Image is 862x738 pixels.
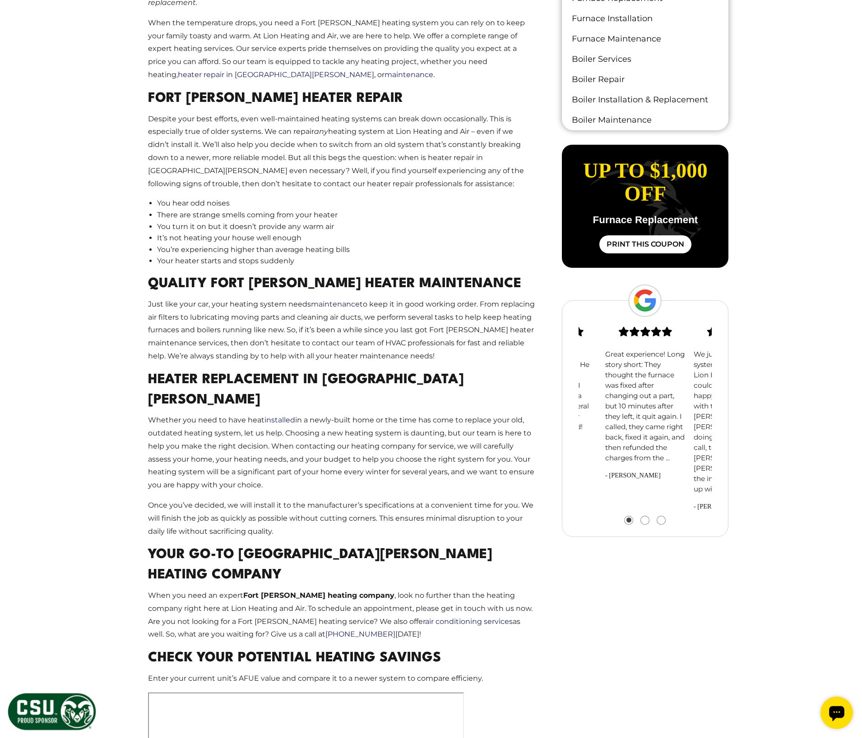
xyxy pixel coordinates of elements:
a: maintenance [311,300,360,308]
li: You turn it on but it doesn’t provide any warm air [157,221,536,233]
a: Furnace Installation [562,9,728,29]
h2: Heater Replacement in [GEOGRAPHIC_DATA][PERSON_NAME] [148,370,536,411]
p: When the temperature drops, you need a Fort [PERSON_NAME] heating system you can rely on to keep ... [148,17,536,82]
h2: Your Go-To [GEOGRAPHIC_DATA][PERSON_NAME] Heating Company [148,545,536,586]
a: Boiler Maintenance [562,110,728,130]
p: Enter your current unit’s AFUE value and compare it to a newer system to compare efficieny. [148,672,536,685]
a: Boiler Repair [562,69,728,90]
a: [PHONE_NUMBER] [325,630,395,638]
span: Up to $1,000 off [583,159,707,205]
div: carousel [579,309,712,524]
a: heater repair in [GEOGRAPHIC_DATA][PERSON_NAME] [178,70,374,79]
div: slide 2 [690,309,778,512]
a: installed [264,416,295,424]
div: carousel [562,145,728,268]
span: - [PERSON_NAME] [694,502,774,512]
li: You hear odd noises [157,197,536,209]
a: maintenance [385,70,433,79]
img: CSU Sponsor Badge [7,692,97,731]
a: Boiler Services [562,49,728,69]
p: Whether you need to have heat in a newly-built home or the time has come to replace your old, out... [148,414,536,492]
p: When you need an expert , look no further than the heating company right here at Lion Heating and... [148,589,536,641]
li: You’re experiencing higher than average heating bills [157,244,536,256]
h2: Fort [PERSON_NAME] Heater Repair [148,89,536,109]
div: Open chat widget [4,4,36,36]
p: We just had our HVAC system replaced by Lion Home Services, could not be more happy and satisfied... [694,349,774,494]
li: Your heater starts and stops suddenly [157,255,536,267]
li: There are strange smells coming from your heater [157,209,536,221]
p: Once you’ve decided, we will install it to the manufacturer’s specifications at a convenient time... [148,499,536,538]
a: Boiler Installation & Replacement [562,90,728,110]
div: slide 1 (centered) [601,309,690,481]
li: It’s not heating your house well enough [157,232,536,244]
span: - [PERSON_NAME] [605,471,686,481]
img: Google Logo [628,284,662,317]
div: slide 2 [562,145,729,268]
a: Print This Coupon [599,235,691,253]
em: any [314,127,328,136]
strong: Fort [PERSON_NAME] heating company [243,591,394,600]
h2: Check Your Potential Heating Savings [148,648,536,669]
p: Despite your best efforts, even well-maintained heating systems can break down occasionally. This... [148,113,536,191]
a: air conditioning services [425,617,513,626]
a: Furnace Maintenance [562,29,728,49]
p: Furnace Replacement [569,215,722,225]
p: Great experience! Long story short: They thought the furnace was fixed after changing out a part,... [605,349,686,463]
h2: Quality Fort [PERSON_NAME] Heater Maintenance [148,274,536,294]
p: Just like your car, your heating system needs to keep it in good working order. From replacing ai... [148,298,536,363]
